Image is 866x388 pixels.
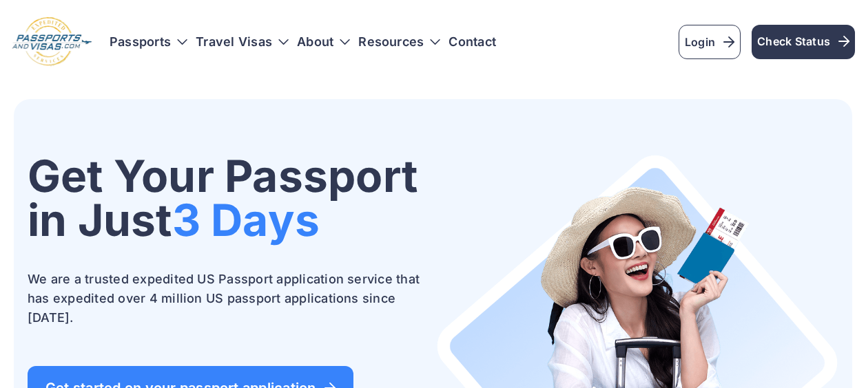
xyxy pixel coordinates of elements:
[752,25,855,59] a: Check Status
[11,17,93,67] img: Logo
[685,34,734,50] span: Login
[110,35,187,49] h3: Passports
[358,35,440,49] h3: Resources
[172,193,320,246] span: 3 Days
[757,33,849,50] span: Check Status
[297,35,333,49] a: About
[196,35,289,49] h3: Travel Visas
[28,154,431,242] h1: Get Your Passport in Just
[28,270,431,327] p: We are a trusted expedited US Passport application service that has expedited over 4 million US p...
[679,25,741,59] a: Login
[449,35,496,49] a: Contact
